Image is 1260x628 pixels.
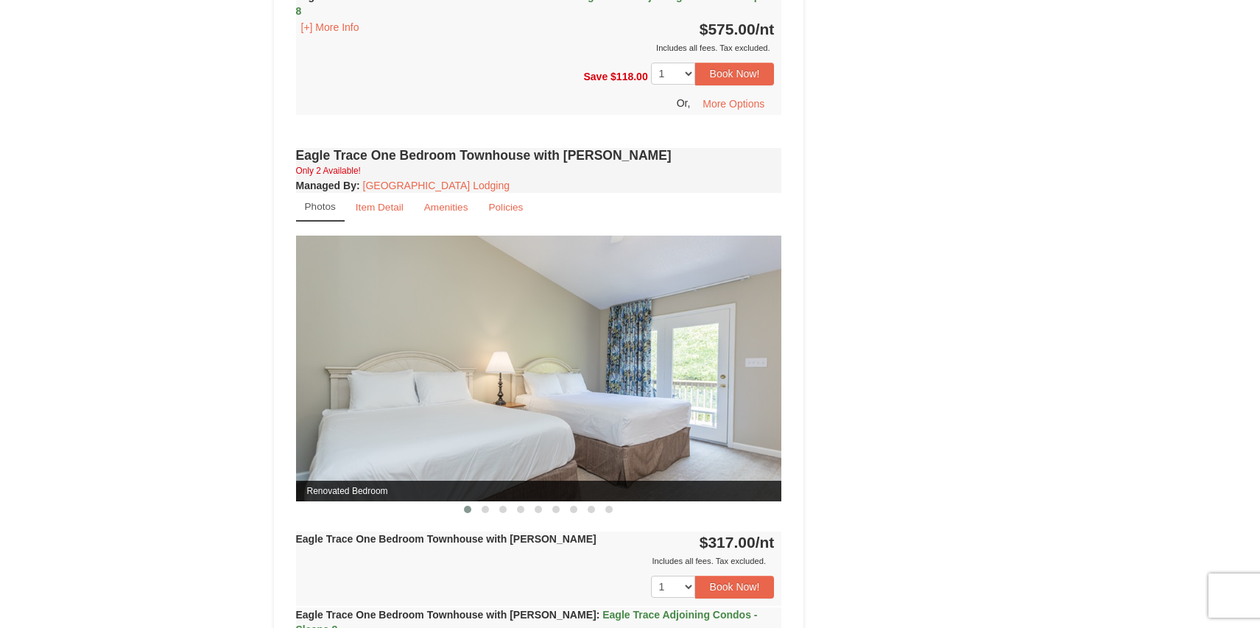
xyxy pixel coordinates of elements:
[346,193,413,222] a: Item Detail
[479,193,532,222] a: Policies
[700,21,756,38] span: $575.00
[296,180,360,191] strong: :
[296,19,365,35] button: [+] More Info
[296,148,782,163] h4: Eagle Trace One Bedroom Townhouse with [PERSON_NAME]
[296,481,782,501] span: Renovated Bedroom
[677,96,691,108] span: Or,
[296,40,775,55] div: Includes all fees. Tax excluded.
[488,202,523,213] small: Policies
[356,202,404,213] small: Item Detail
[363,180,510,191] a: [GEOGRAPHIC_DATA] Lodging
[305,201,336,212] small: Photos
[583,71,608,82] span: Save
[610,71,648,82] span: $118.00
[296,554,775,568] div: Includes all fees. Tax excluded.
[596,609,600,621] span: :
[296,193,345,222] a: Photos
[695,576,775,598] button: Book Now!
[415,193,478,222] a: Amenities
[296,533,596,545] strong: Eagle Trace One Bedroom Townhouse with [PERSON_NAME]
[296,166,361,176] small: Only 2 Available!
[756,21,775,38] span: /nt
[296,180,356,191] span: Managed By
[695,63,775,85] button: Book Now!
[756,534,775,551] span: /nt
[296,236,782,501] img: Renovated Bedroom
[700,534,775,551] strong: $317.00
[693,93,774,115] button: More Options
[424,202,468,213] small: Amenities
